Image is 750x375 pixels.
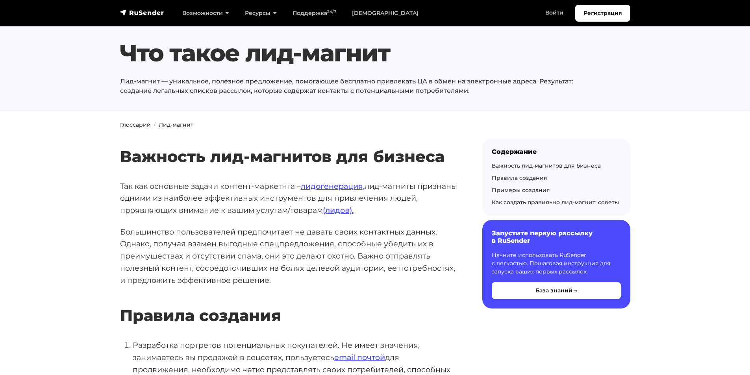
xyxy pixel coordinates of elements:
[537,5,571,21] a: Войти
[492,199,619,206] a: Как создать правильно лид-магнит: советы
[344,5,426,21] a: [DEMOGRAPHIC_DATA]
[120,124,457,166] h2: Важность лид-магнитов для бизнеса
[120,9,164,17] img: RuSender
[301,181,365,191] a: лидогенерация,
[120,180,457,216] p: Так как основные задачи контент-маркетнга – лид-магниты признаны одними из наиболее эффективных и...
[575,5,630,22] a: Регистрация
[237,5,285,21] a: Ресурсы
[323,205,354,215] a: (лидов).
[174,5,237,21] a: Возможности
[120,283,457,325] h2: Правила создания
[492,187,550,194] a: Примеры создания
[327,9,336,14] sup: 24/7
[492,148,621,155] div: Содержание
[334,353,385,362] a: email почтой
[120,226,457,286] p: Большинство пользователей предпочитает не давать своих контактных данных. Однако, получая взамен ...
[492,251,621,276] p: Начните использовать RuSender с легкостью. Пошаговая инструкция для запуска ваших первых рассылок.
[492,174,547,181] a: Правила создания
[492,229,621,244] h6: Запустите первую рассылку в RuSender
[492,162,601,169] a: Важность лид-магнитов для бизнеса
[120,77,587,96] p: Лид-магнит — уникальное, полезное предложение, помогающее бесплатно привлекать ЦА в обмен на элек...
[151,121,193,129] li: Лид-магнит
[285,5,344,21] a: Поддержка24/7
[492,282,621,299] button: База знаний →
[115,121,635,129] nav: breadcrumb
[120,39,587,67] h1: Что такое лид-магнит
[120,121,151,128] a: Глоссарий
[482,220,630,308] a: Запустите первую рассылку в RuSender Начните использовать RuSender с легкостью. Пошаговая инструк...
